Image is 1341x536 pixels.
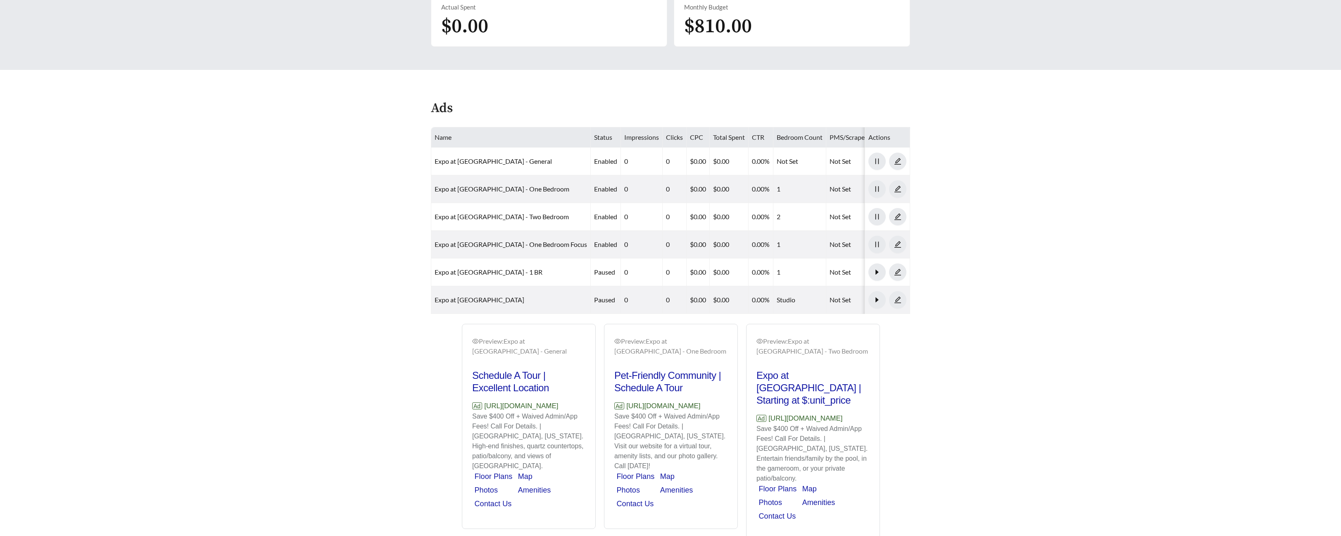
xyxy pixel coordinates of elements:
button: edit [889,208,906,225]
span: caret-right [869,296,885,304]
span: pause [869,241,885,248]
td: 0.00% [749,203,773,231]
a: Expo at [GEOGRAPHIC_DATA] - Two Bedroom [435,213,569,220]
button: pause [868,180,886,198]
td: Studio [773,286,826,314]
td: 0 [621,286,663,314]
td: $0.00 [710,175,749,203]
button: edit [889,153,906,170]
button: caret-right [868,291,886,309]
td: 1 [773,175,826,203]
span: paused [594,268,615,276]
a: edit [889,296,906,304]
td: 0 [663,258,687,286]
span: pause [869,185,885,193]
a: Expo at [GEOGRAPHIC_DATA] - One Bedroom Focus [435,240,587,248]
td: 0.00% [749,148,773,175]
button: edit [889,263,906,281]
span: edit [889,296,906,304]
a: edit [889,185,906,193]
a: edit [889,157,906,165]
td: Not Set [826,286,901,314]
td: Not Set [773,148,826,175]
button: pause [868,208,886,225]
span: CTR [752,133,764,141]
td: $0.00 [687,231,710,258]
td: 0.00% [749,286,773,314]
th: PMS/Scraper Unit Price [826,127,901,148]
td: 0 [621,258,663,286]
th: Impressions [621,127,663,148]
td: $0.00 [710,286,749,314]
div: Monthly Budget [684,2,900,12]
th: Bedroom Count [773,127,826,148]
td: Not Set [826,203,901,231]
td: $0.00 [687,175,710,203]
span: edit [889,268,906,276]
a: Expo at [GEOGRAPHIC_DATA] - One Bedroom [435,185,569,193]
span: $810.00 [684,14,752,39]
td: 0 [621,203,663,231]
button: caret-right [868,263,886,281]
td: 0 [663,148,687,175]
td: 0 [663,203,687,231]
span: edit [889,185,906,193]
span: CPC [690,133,703,141]
th: Name [431,127,591,148]
td: $0.00 [687,203,710,231]
td: 0 [621,175,663,203]
th: Clicks [663,127,687,148]
td: $0.00 [710,148,749,175]
span: enabled [594,213,617,220]
td: 0 [663,286,687,314]
span: edit [889,158,906,165]
a: Expo at [GEOGRAPHIC_DATA] - 1 BR [435,268,542,276]
span: $0.00 [441,14,488,39]
td: $0.00 [687,258,710,286]
span: paused [594,296,615,304]
span: enabled [594,240,617,248]
div: Actual Spent [441,2,657,12]
td: Not Set [826,258,901,286]
span: edit [889,241,906,248]
a: edit [889,240,906,248]
td: $0.00 [710,231,749,258]
span: caret-right [869,268,885,276]
th: Total Spent [710,127,749,148]
span: edit [889,213,906,220]
td: Not Set [826,175,901,203]
td: Not Set [826,231,901,258]
button: edit [889,180,906,198]
td: 1 [773,258,826,286]
td: 0 [663,175,687,203]
td: 2 [773,203,826,231]
a: Expo at [GEOGRAPHIC_DATA] [435,296,524,304]
button: pause [868,153,886,170]
h4: Ads [431,101,453,116]
td: Not Set [826,148,901,175]
td: 0 [621,148,663,175]
td: 0.00% [749,258,773,286]
td: 0 [663,231,687,258]
td: 0.00% [749,231,773,258]
td: $0.00 [710,203,749,231]
th: Actions [865,127,910,148]
td: $0.00 [687,148,710,175]
td: 0 [621,231,663,258]
button: edit [889,291,906,309]
a: edit [889,213,906,220]
td: $0.00 [710,258,749,286]
span: pause [869,158,885,165]
a: Expo at [GEOGRAPHIC_DATA] - General [435,157,552,165]
th: Status [591,127,621,148]
td: $0.00 [687,286,710,314]
span: pause [869,213,885,220]
span: enabled [594,185,617,193]
button: edit [889,236,906,253]
a: edit [889,268,906,276]
td: 0.00% [749,175,773,203]
td: 1 [773,231,826,258]
span: enabled [594,157,617,165]
button: pause [868,236,886,253]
